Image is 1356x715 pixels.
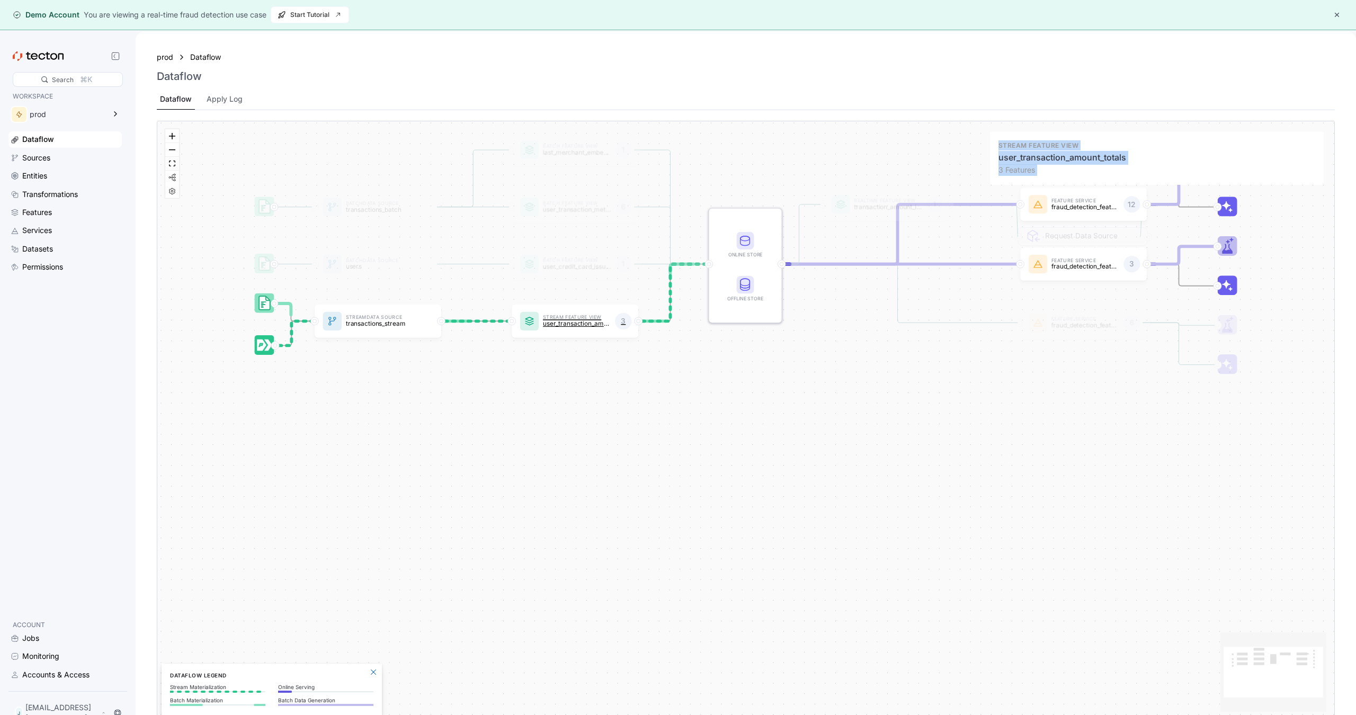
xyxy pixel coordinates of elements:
p: Batch Data Source [346,258,414,263]
g: Edge from STORE to featureService:fraud_detection_feature_service:v2 [778,204,1018,264]
div: Sources [22,152,50,164]
div: Offline Store [725,295,766,303]
a: Services [8,222,122,238]
p: Feature Service [1051,317,1119,321]
div: 1 [926,196,943,213]
div: BatchData Sourcetransactions_batch [315,191,441,224]
p: users [346,263,414,270]
a: Permissions [8,259,122,275]
div: Features [22,207,52,218]
a: Batch Feature Viewlast_merchant_embedding1 [512,133,638,167]
p: Stream Feature View [998,140,1315,150]
p: user_credit_card_issuer [543,263,611,270]
div: Dataflow [160,93,192,105]
p: Batch Data Source [346,202,414,206]
div: user_transaction_amount_totals [998,151,1315,165]
p: WORKSPACE [13,91,118,102]
p: Stream Feature View [543,316,611,320]
g: Edge from STORE to featureView:transaction_amount_is_higher_than_average [778,204,820,264]
div: Feature Servicefraud_detection_feature_service:v212 [1020,188,1147,221]
div: Request Data Source [1033,194,1163,213]
div: Services [22,225,52,236]
a: Accounts & Access [8,667,122,683]
a: Realtime Feature Viewtransaction_amount_is_higher_than_average1 [823,188,950,221]
a: StreamData Sourcetransactions_stream [315,305,441,338]
button: fit view [165,157,179,171]
div: Online Store [725,251,766,259]
g: Edge from REQ_featureService:fraud_detection_feature_service:v2 to featureService:fraud_detection... [1016,204,1018,237]
div: ⌘K [80,74,92,85]
div: Apply Log [207,93,243,105]
g: Edge from dataSource:transactions_stream_batch_source to dataSource:transactions_stream [270,303,312,321]
a: Start Tutorial [271,6,349,23]
g: Edge from featureView:user_transaction_amount_totals to STORE [634,264,706,321]
a: Stream Feature Viewuser_transaction_amount_totals3 [512,305,638,338]
h6: Dataflow Legend [170,671,373,680]
button: zoom out [165,143,179,157]
p: Batch Feature View [543,145,611,149]
a: Feature Servicefraud_detection_feature_service6 [1020,306,1147,339]
a: Jobs [8,630,122,646]
div: Entities [22,170,47,182]
button: Close Legend Panel [367,666,380,678]
p: Batch Materialization [170,697,265,703]
div: Permissions [22,261,63,273]
h3: Dataflow [157,70,202,83]
div: 3 Features [998,164,1315,176]
p: ACCOUNT [13,620,118,630]
p: Batch Data Generation [278,697,373,703]
button: zoom in [165,129,179,143]
p: user_transaction_amount_totals [543,320,611,327]
p: Online Serving [278,684,373,690]
a: Dataflow [8,131,122,147]
div: Request Data Source [1045,230,1138,311]
div: React Flow controls [165,129,179,198]
div: You are viewing a real-time fraud detection use case [84,9,266,21]
div: Transformations [22,189,78,200]
div: BatchData Sourceusers [315,248,441,281]
div: 1 [615,142,631,158]
a: Batch Feature Viewuser_credit_card_issuer1 [512,248,638,281]
div: Search⌘K [13,72,123,87]
a: Entities [8,168,122,184]
a: Dataflow [190,51,227,63]
div: prod [30,111,105,118]
div: Feature Servicefraud_detection_feature_service_streaming3 [1020,248,1147,281]
g: Edge from dataSource:transactions_batch to featureView:last_merchant_embedding [437,150,509,207]
p: Batch Feature View [543,202,611,206]
p: user_transaction_metrics [543,206,611,213]
div: 3 [615,313,631,329]
div: Monitoring [22,650,59,662]
a: Batch Feature Viewuser_transaction_metrics6 [512,191,638,224]
g: Edge from featureService:fraud_detection_feature_service to Inference_featureService:fraud_detect... [1143,323,1215,365]
p: transactions_stream [346,320,414,327]
g: Edge from featureService:fraud_detection_feature_service to Trainer_featureService:fraud_detectio... [1143,323,1215,326]
a: prod [157,51,173,63]
div: 1 [615,256,631,272]
div: Offline Store [725,276,766,303]
a: Transformations [8,186,122,202]
span: Start Tutorial [278,7,342,23]
g: Edge from featureService:fraud_detection_feature_service:v2 to Inference_featureService:fraud_det... [1143,204,1215,207]
div: Jobs [22,632,39,644]
p: last_merchant_embedding [543,149,611,156]
p: Batch Feature View [543,258,611,263]
g: Edge from STORE to featureService:fraud_detection_feature_service [778,264,1018,323]
div: Demo Account [13,10,79,20]
p: Stream Data Source [346,316,414,320]
div: Dataflow [22,133,54,145]
div: Online Store [725,232,766,258]
p: transaction_amount_is_higher_than_average [854,203,922,210]
a: Sources [8,150,122,166]
div: Search [52,75,74,85]
a: Monitoring [8,648,122,664]
div: 6 [615,199,631,216]
g: Edge from featureService:fraud_detection_feature_service:v2 to Trainer_featureService:fraud_detec... [1143,168,1215,205]
a: Features [8,204,122,220]
p: Stream Materialization [170,684,265,690]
